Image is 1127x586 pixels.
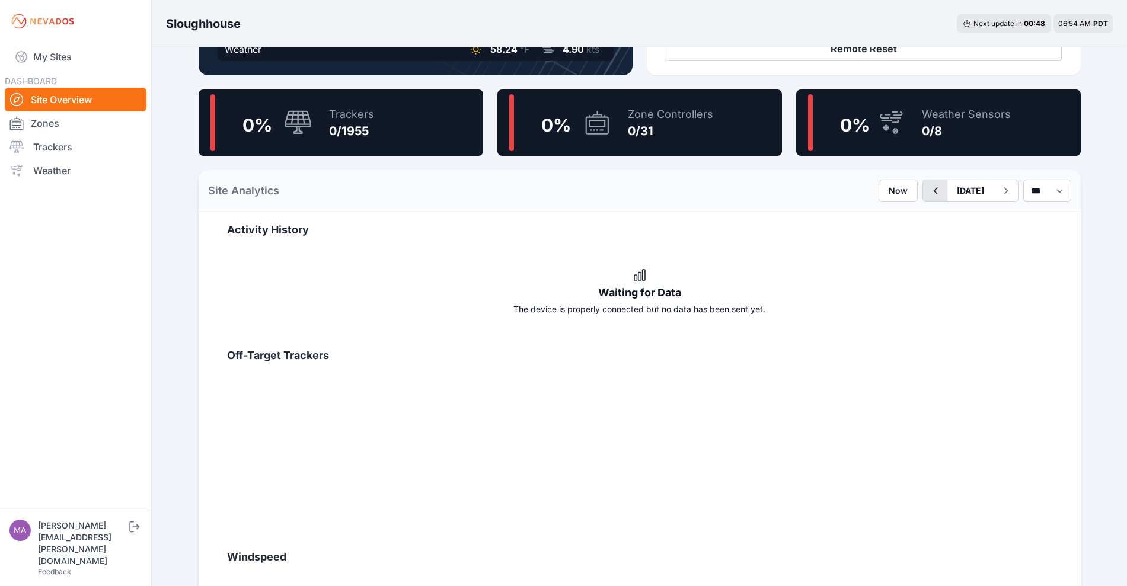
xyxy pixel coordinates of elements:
div: Trackers [329,106,374,123]
h2: Windspeed [227,549,1052,565]
span: Next update in [973,19,1022,28]
div: 0/8 [922,123,1011,139]
div: Zone Controllers [628,106,713,123]
span: 58.24 [490,43,518,55]
button: [DATE] [947,180,994,201]
div: Waiting for Data [227,284,1052,301]
h3: Sloughhouse [166,15,241,32]
span: 06:54 AM [1058,19,1091,28]
span: 0 % [242,114,272,136]
h2: Activity History [227,222,1052,238]
span: 4.90 [563,43,584,55]
span: 0 % [840,114,870,136]
a: 0%Zone Controllers0/31 [497,89,782,156]
div: 0/31 [628,123,713,139]
span: 0 % [541,114,571,136]
button: Remote Reset [666,36,1062,61]
div: 00 : 48 [1024,19,1045,28]
a: Trackers [5,135,146,159]
a: Zones [5,111,146,135]
span: DASHBOARD [5,76,57,86]
a: Weather [5,159,146,182]
div: The device is properly connected but no data has been sent yet. [227,303,1052,315]
button: Now [879,180,918,202]
a: Site Overview [5,88,146,111]
img: matthew.breyfogle@nevados.solar [9,520,31,541]
h2: Site Analytics [208,182,279,199]
span: °F [520,43,529,55]
h2: Off-Target Trackers [227,347,1052,364]
span: kts [586,43,599,55]
div: Weather Sensors [922,106,1011,123]
span: PDT [1093,19,1108,28]
a: My Sites [5,43,146,71]
nav: Breadcrumb [166,8,241,39]
div: [PERSON_NAME][EMAIL_ADDRESS][PERSON_NAME][DOMAIN_NAME] [38,520,127,567]
a: 0%Trackers0/1955 [199,89,483,156]
div: Weather [225,42,261,56]
div: 0/1955 [329,123,374,139]
a: 0%Weather Sensors0/8 [796,89,1081,156]
a: Feedback [38,567,71,576]
img: Nevados [9,12,76,31]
